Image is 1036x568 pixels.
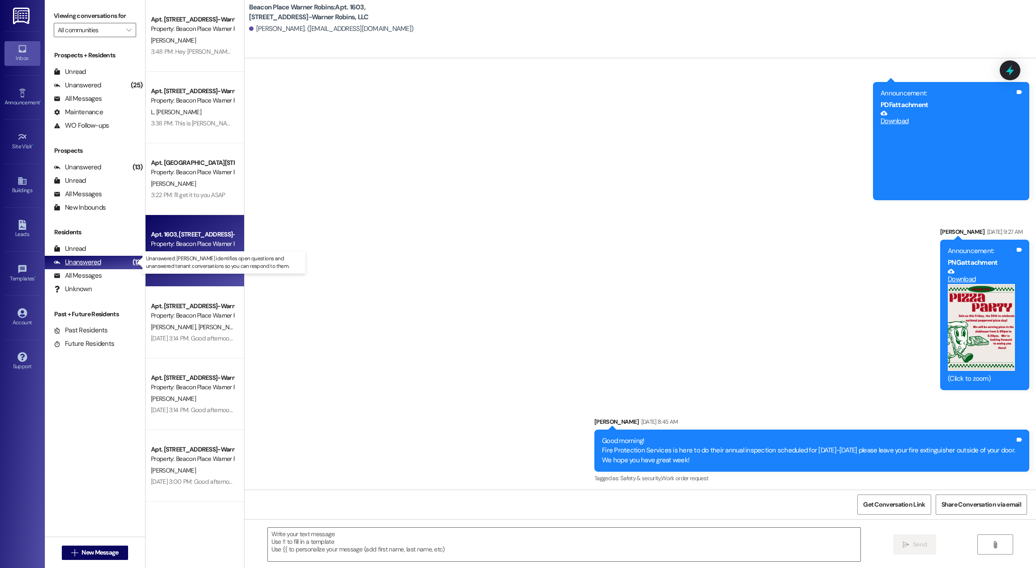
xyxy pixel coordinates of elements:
a: Inbox [4,41,40,65]
div: [DATE] 3:00 PM: Good afternoon! This is a reminder that we need you to complete your renewal leas... [151,478,1014,486]
div: Good morning! Fire Protection Services is here to do their annual inspection scheduled for [DATE]... [602,436,1015,465]
span: Send [913,540,927,549]
button: Share Conversation via email [936,495,1027,515]
span: • [34,274,36,280]
span: Share Conversation via email [941,500,1021,509]
button: New Message [62,546,128,560]
button: Get Conversation Link [857,495,931,515]
i:  [126,26,131,34]
span: [PERSON_NAME] [151,395,196,403]
div: Property: Beacon Place Warner Robins [151,96,234,105]
div: Past Residents [54,326,108,335]
div: [DATE] 3:14 PM: Good afternoon! This is a reminder that we need you to complete your renewal leas... [151,406,1011,414]
div: Tagged as: [594,472,1029,485]
label: Viewing conversations for [54,9,136,23]
span: [PERSON_NAME] [151,180,196,188]
div: [PERSON_NAME]. ([EMAIL_ADDRESS][DOMAIN_NAME]) [249,24,414,34]
span: [PERSON_NAME] [198,323,243,331]
span: [PERSON_NAME] [151,323,198,331]
div: Unread [54,176,86,185]
a: Download [948,268,1015,284]
div: 3:22 PM: I'll get it to you ASAP [151,191,225,199]
div: Property: Beacon Place Warner Robins [151,383,234,392]
b: PNG attachment [948,258,997,267]
div: Apt. [STREET_ADDRESS]-Warner Robins, LLC [151,15,234,24]
div: Unanswered [54,163,101,172]
a: Account [4,306,40,330]
div: [DATE] 8:45 AM [639,417,678,426]
span: Safety & security , [620,474,661,482]
span: New Message [82,548,118,557]
span: [PERSON_NAME] [151,36,196,44]
b: PDF attachment [881,100,928,109]
div: Apt. [STREET_ADDRESS]-Warner Robins, LLC [151,301,234,311]
div: New Inbounds [54,203,106,212]
img: ResiDesk Logo [13,8,31,24]
div: Unread [54,244,86,254]
div: Apt. [STREET_ADDRESS]-Warner Robins, LLC [151,445,234,454]
span: L. [PERSON_NAME] [151,108,201,116]
i:  [992,541,998,548]
div: Apt. 1603, [STREET_ADDRESS]-Warner Robins, LLC [151,230,234,239]
div: [PERSON_NAME] [594,417,1029,430]
div: All Messages [54,271,102,280]
div: Unread [54,67,86,77]
iframe: Download https://res.cloudinary.com/residesk/image/upload/v1725994237/pkkibgiuvycei6nerjx9.pdf [881,126,1015,194]
div: Prospects [45,146,145,155]
a: Site Visit • [4,129,40,154]
a: Leads [4,217,40,241]
i:  [71,549,78,556]
div: Future Residents [54,339,114,349]
div: Unknown [54,284,92,294]
span: • [32,142,34,148]
div: Apt. [STREET_ADDRESS]-Warner Robins, LLC [151,373,234,383]
div: (13) [130,160,145,174]
div: (12) [130,255,145,269]
span: • [40,98,41,104]
div: All Messages [54,94,102,103]
div: Announcement: [881,89,1015,98]
a: Buildings [4,173,40,198]
div: [DATE] 9:27 AM [985,227,1023,237]
div: Property: Beacon Place Warner Robins [151,24,234,34]
span: Get Conversation Link [863,500,925,509]
div: Prospects + Residents [45,51,145,60]
p: Unanswered: [PERSON_NAME] identifies open questions and unanswered tenant conversations so you ca... [146,255,302,270]
div: All Messages [54,189,102,199]
div: Property: Beacon Place Warner Robins [151,168,234,177]
b: Beacon Place Warner Robins: Apt. 1603, [STREET_ADDRESS]-Warner Robins, LLC [249,3,428,22]
div: Maintenance [54,108,103,117]
div: Past + Future Residents [45,310,145,319]
div: (25) [129,78,145,92]
div: [PERSON_NAME] [940,227,1029,240]
div: Announcement: [948,246,1015,256]
div: Unanswered [54,81,101,90]
button: Send [893,534,937,555]
input: All communities [58,23,122,37]
div: Property: Beacon Place Warner Robins [151,454,234,464]
i:  [903,541,909,548]
div: Apt. [STREET_ADDRESS]-Warner Robins, LLC [151,86,234,96]
div: Residents [45,228,145,237]
a: Download [881,110,1015,125]
span: [PERSON_NAME] [151,466,196,474]
a: Support [4,349,40,374]
button: Zoom image [948,284,1015,371]
div: Unanswered [54,258,101,267]
span: Work order request [661,474,708,482]
div: (Click to zoom) [948,374,1015,383]
div: WO Follow-ups [54,121,109,130]
a: Templates • [4,262,40,286]
div: Property: Beacon Place Warner Robins [151,311,234,320]
div: Property: Beacon Place Warner Robins [151,239,234,249]
div: Apt. [GEOGRAPHIC_DATA][STREET_ADDRESS]-Warner Robins, LLC [151,158,234,168]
